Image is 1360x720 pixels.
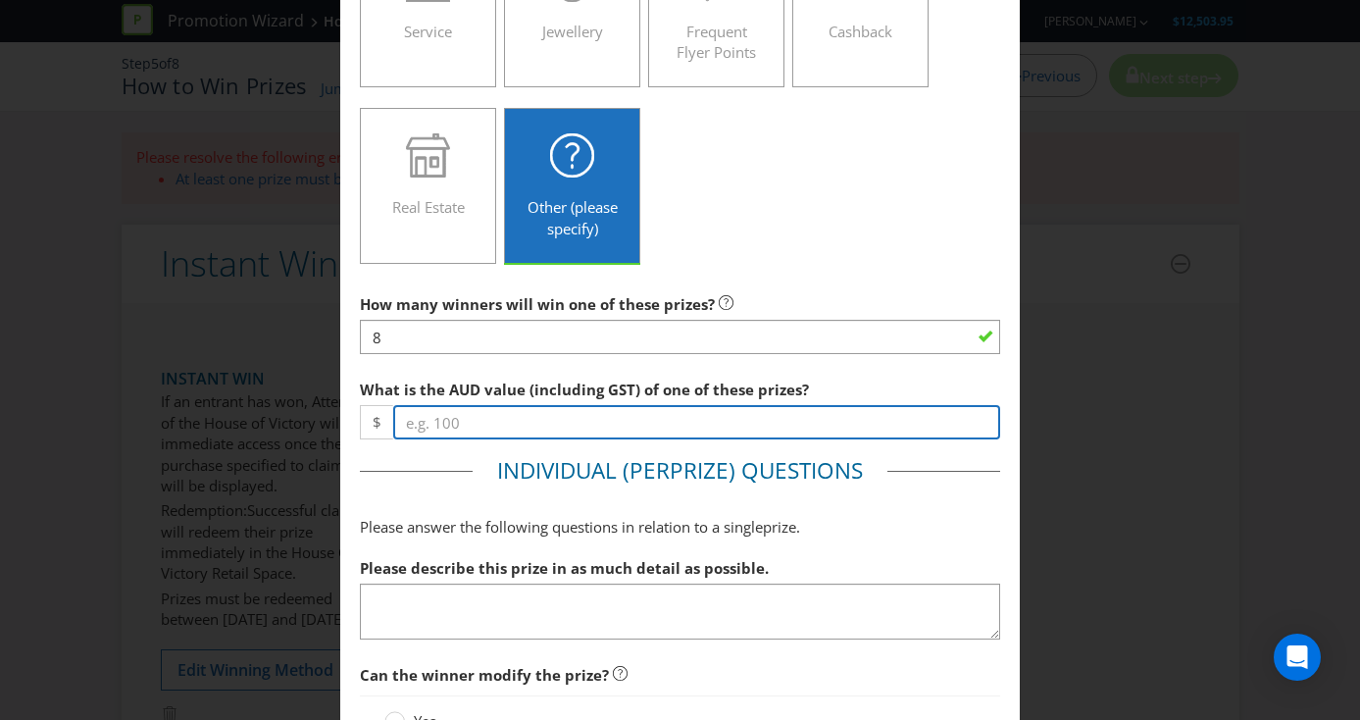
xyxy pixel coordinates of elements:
[729,455,863,486] span: ) Questions
[670,455,729,486] span: Prize
[497,455,670,486] span: Individual (Per
[360,380,809,399] span: What is the AUD value (including GST) of one of these prizes?
[404,22,452,41] span: Service
[360,517,763,537] span: Please answer the following questions in relation to a single
[677,22,756,62] span: Frequent Flyer Points
[360,294,715,314] span: How many winners will win one of these prizes?
[360,558,769,578] span: Please describe this prize in as much detail as possible.
[1274,634,1321,681] div: Open Intercom Messenger
[392,197,465,217] span: Real Estate
[360,320,1001,354] input: e.g. 5
[528,197,618,237] span: Other (please specify)
[542,22,603,41] span: Jewellery
[763,517,796,537] span: prize
[393,405,1001,439] input: e.g. 100
[796,517,800,537] span: .
[360,665,609,685] span: Can the winner modify the prize?
[829,22,892,41] span: Cashback
[360,405,393,439] span: $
